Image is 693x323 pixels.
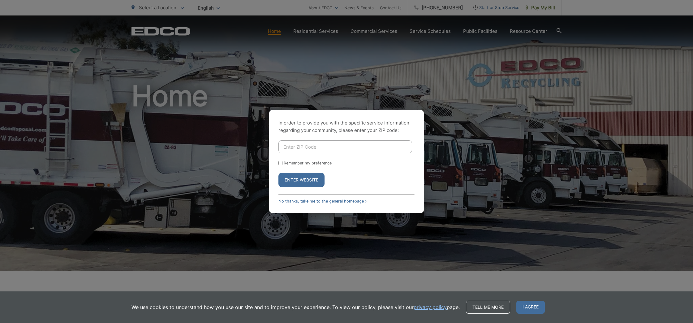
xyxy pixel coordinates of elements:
label: Remember my preference [284,161,332,165]
a: Tell me more [466,301,510,314]
button: Enter Website [278,173,325,187]
a: No thanks, take me to the general homepage > [278,199,368,203]
span: I agree [516,301,545,314]
input: Enter ZIP Code [278,140,412,153]
p: In order to provide you with the specific service information regarding your community, please en... [278,119,415,134]
p: We use cookies to understand how you use our site and to improve your experience. To view our pol... [131,303,460,311]
a: privacy policy [414,303,447,311]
